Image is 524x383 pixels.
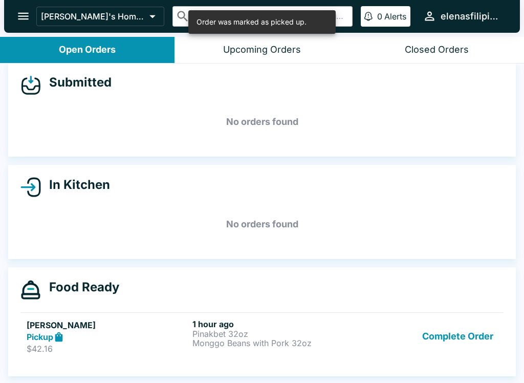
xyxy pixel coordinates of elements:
[405,44,469,56] div: Closed Orders
[441,10,504,23] div: elenasfilipinofoods
[41,280,119,295] h4: Food Ready
[10,3,36,29] button: open drawer
[41,177,110,193] h4: In Kitchen
[419,5,508,27] button: elenasfilipinofoods
[59,44,116,56] div: Open Orders
[36,7,164,26] button: [PERSON_NAME]'s Home of the Finest Filipino Foods
[384,11,406,22] p: Alerts
[223,44,301,56] div: Upcoming Orders
[27,332,53,342] strong: Pickup
[20,103,504,140] h5: No orders found
[41,75,112,90] h4: Submitted
[192,329,354,338] p: Pinakbet 32oz
[20,206,504,243] h5: No orders found
[20,312,504,360] a: [PERSON_NAME]Pickup$42.161 hour agoPinakbet 32ozMonggo Beans with Pork 32ozComplete Order
[192,338,354,348] p: Monggo Beans with Pork 32oz
[196,13,307,31] div: Order was marked as picked up.
[377,11,382,22] p: 0
[41,11,145,22] p: [PERSON_NAME]'s Home of the Finest Filipino Foods
[27,344,188,354] p: $42.16
[192,319,354,329] h6: 1 hour ago
[418,319,497,354] button: Complete Order
[27,319,188,331] h5: [PERSON_NAME]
